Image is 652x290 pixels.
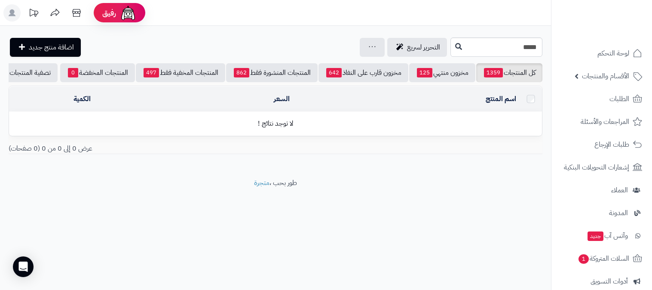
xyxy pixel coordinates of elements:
span: 1359 [484,68,503,77]
span: المدونة [609,207,628,219]
span: 0 [68,68,78,77]
a: المنتجات المخفية فقط497 [136,63,225,82]
span: طلبات الإرجاع [594,139,629,151]
a: اضافة منتج جديد [10,38,81,57]
span: الطلبات [609,93,629,105]
span: وآتس آب [587,230,628,242]
span: رفيق [102,8,116,18]
a: مخزون قارب على النفاذ642 [318,63,408,82]
a: التحرير لسريع [387,38,447,57]
span: العملاء [611,184,628,196]
a: الطلبات [557,89,647,109]
a: المدونة [557,203,647,223]
a: تحديثات المنصة [23,4,44,24]
a: المنتجات المنشورة فقط862 [226,63,318,82]
span: تصفية المنتجات [9,68,51,78]
span: 642 [326,68,342,77]
div: عرض 0 إلى 0 من 0 (0 صفحات) [2,144,275,154]
span: 862 [234,68,249,77]
span: إشعارات التحويلات البنكية [564,161,629,173]
a: الكمية [73,94,91,104]
a: طلبات الإرجاع [557,134,647,155]
a: المنتجات المخفضة0 [60,63,135,82]
a: متجرة [254,178,269,188]
a: مخزون منتهي125 [409,63,475,82]
span: لوحة التحكم [597,47,629,59]
a: كل المنتجات1359 [476,63,542,82]
span: جديد [588,231,603,241]
a: المراجعات والأسئلة [557,111,647,132]
a: وآتس آبجديد [557,225,647,246]
img: ai-face.png [119,4,137,22]
a: إشعارات التحويلات البنكية [557,157,647,178]
a: السعر [274,94,290,104]
td: لا توجد نتائج ! [9,112,542,136]
span: أدوات التسويق [591,275,628,287]
span: المراجعات والأسئلة [581,116,629,128]
span: 1 [579,254,589,264]
span: اضافة منتج جديد [29,42,74,52]
div: Open Intercom Messenger [13,256,34,277]
span: 125 [417,68,432,77]
a: العملاء [557,180,647,201]
span: 497 [144,68,159,77]
span: السلات المتروكة [578,253,629,265]
span: الأقسام والمنتجات [582,70,629,82]
a: لوحة التحكم [557,43,647,64]
a: اسم المنتج [486,94,516,104]
span: التحرير لسريع [407,42,440,52]
a: السلات المتروكة1 [557,248,647,269]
